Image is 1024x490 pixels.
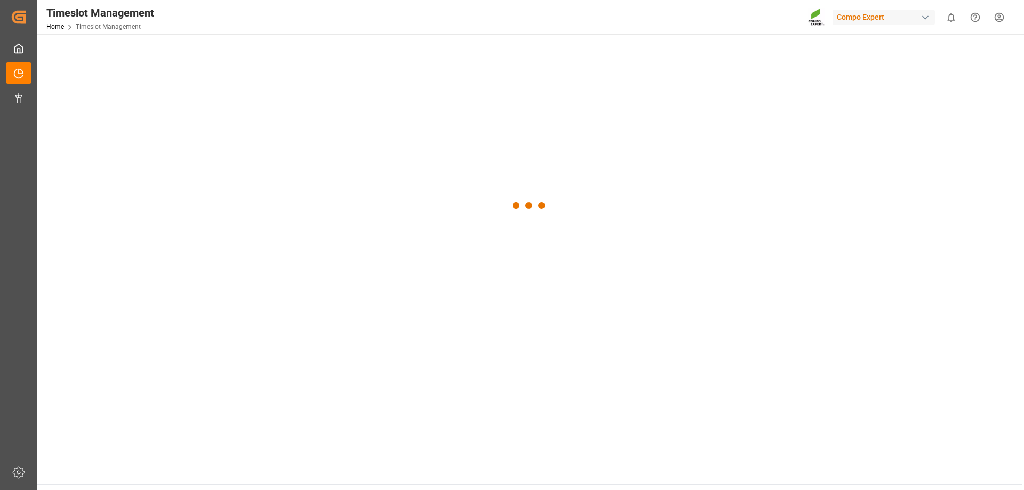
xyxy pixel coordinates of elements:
[46,5,154,21] div: Timeslot Management
[833,10,935,25] div: Compo Expert
[46,23,64,30] a: Home
[963,5,987,29] button: Help Center
[833,7,939,27] button: Compo Expert
[808,8,825,27] img: Screenshot%202023-09-29%20at%2010.02.21.png_1712312052.png
[939,5,963,29] button: show 0 new notifications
